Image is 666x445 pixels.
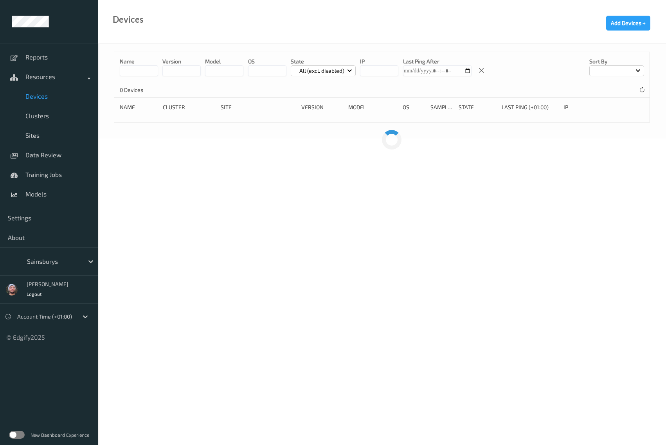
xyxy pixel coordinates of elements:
div: Model [348,103,397,111]
div: Last Ping (+01:00) [502,103,558,111]
p: IP [360,58,398,65]
p: model [205,58,243,65]
p: version [162,58,201,65]
p: OS [248,58,286,65]
p: Sort by [589,58,644,65]
div: Site [221,103,296,111]
p: All (excl. disabled) [297,67,347,75]
button: Add Devices + [606,16,650,31]
div: State [459,103,496,111]
div: version [301,103,343,111]
div: ip [563,103,608,111]
p: Last Ping After [403,58,472,65]
p: State [291,58,356,65]
div: Cluster [163,103,215,111]
div: Name [120,103,157,111]
div: Devices [113,16,144,23]
div: Samples [430,103,453,111]
p: 0 Devices [120,86,178,94]
p: Name [120,58,158,65]
div: OS [403,103,425,111]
